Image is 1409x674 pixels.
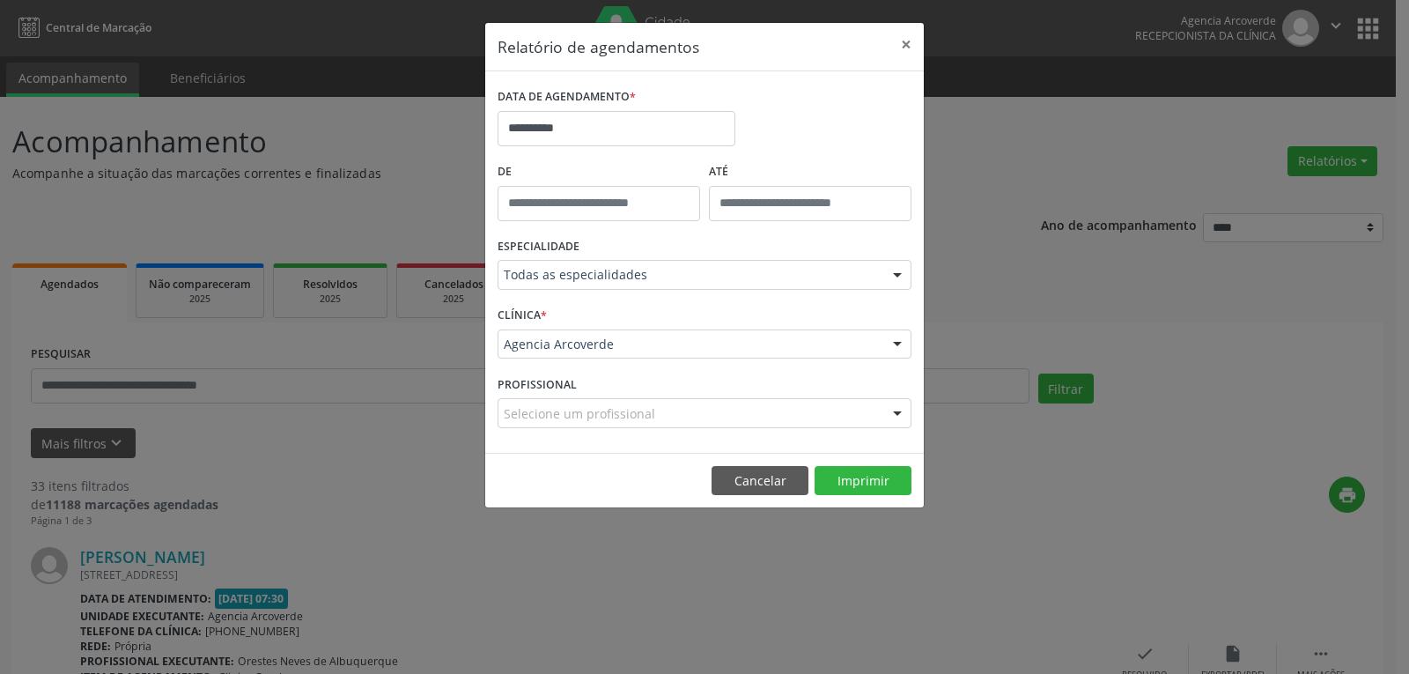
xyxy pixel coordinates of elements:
h5: Relatório de agendamentos [498,35,699,58]
label: De [498,159,700,186]
span: Todas as especialidades [504,266,875,284]
label: ATÉ [709,159,911,186]
span: Selecione um profissional [504,404,655,423]
button: Cancelar [712,466,808,496]
label: CLÍNICA [498,302,547,330]
button: Imprimir [815,466,911,496]
span: Agencia Arcoverde [504,336,875,353]
label: ESPECIALIDADE [498,233,579,261]
label: PROFISSIONAL [498,371,577,398]
label: DATA DE AGENDAMENTO [498,84,636,111]
button: Close [889,23,924,66]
